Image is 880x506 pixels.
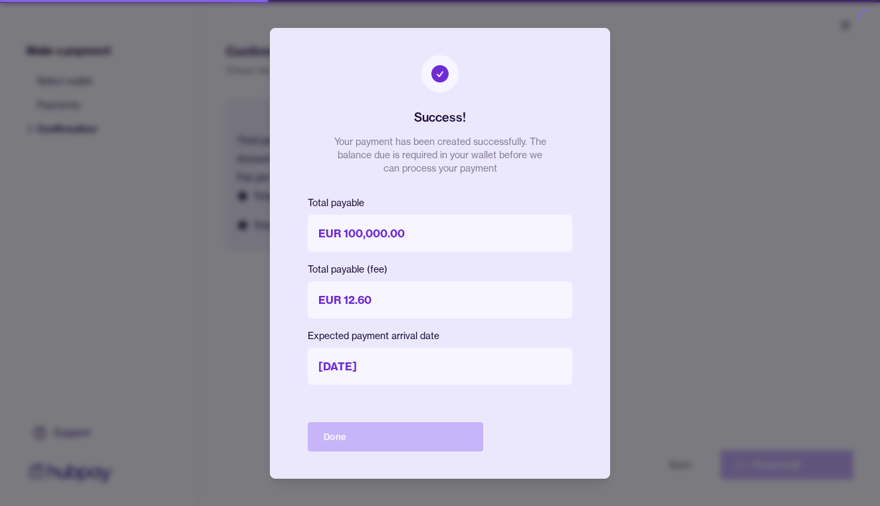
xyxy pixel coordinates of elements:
p: EUR 12.60 [308,281,572,318]
p: Total payable (fee) [308,263,572,276]
p: [DATE] [308,348,572,385]
p: Expected payment arrival date [308,329,572,342]
p: Your payment has been created successfully. The balance due is required in your wallet before we ... [334,135,546,175]
p: Total payable [308,196,572,209]
h2: Success! [414,108,466,127]
p: EUR 100,000.00 [308,215,572,252]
